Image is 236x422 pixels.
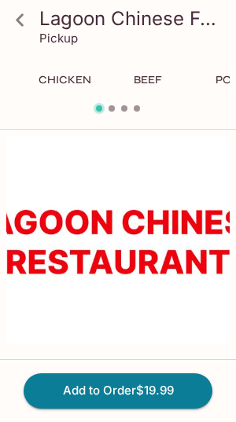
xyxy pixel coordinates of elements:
div: Combination A [6,136,230,344]
h4: $19.99 [171,355,219,386]
p: Pickup [39,31,78,46]
h3: Combination A [17,355,141,380]
h3: Lagoon Chinese Food [39,6,223,31]
button: Beef [112,69,183,91]
button: Add to Order$19.99 [24,373,212,408]
button: Chicken [29,69,100,91]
